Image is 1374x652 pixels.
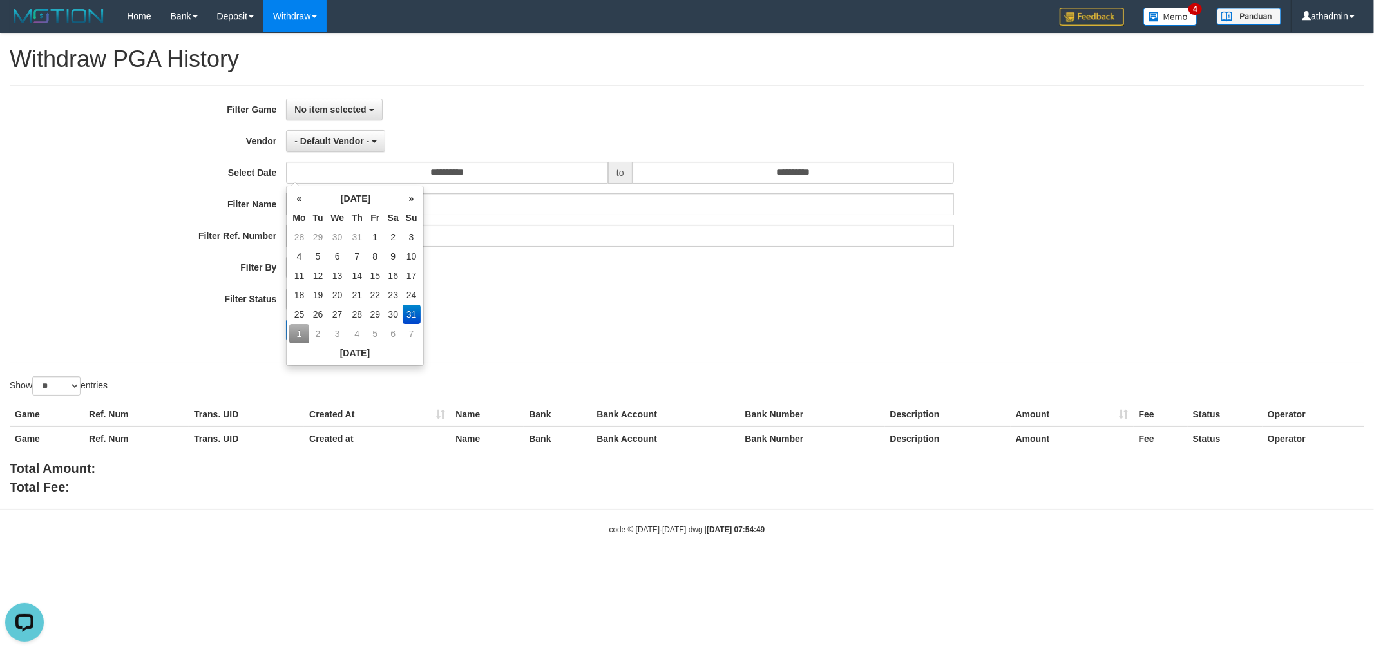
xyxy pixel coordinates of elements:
td: 27 [327,305,348,324]
td: 10 [403,247,421,266]
th: Ref. Num [84,427,189,450]
th: Status [1188,403,1263,427]
td: 8 [367,247,384,266]
b: Total Fee: [10,480,70,494]
th: We [327,208,348,227]
th: Bank Account [591,427,739,450]
th: Bank Number [739,427,884,450]
img: MOTION_logo.png [10,6,108,26]
td: 22 [367,285,384,305]
td: 4 [289,247,309,266]
td: 31 [348,227,367,247]
td: 15 [367,266,384,285]
th: Operator [1263,427,1364,450]
td: 12 [309,266,327,285]
td: 28 [348,305,367,324]
td: 3 [403,227,421,247]
td: 31 [403,305,421,324]
td: 5 [367,324,384,343]
th: Fr [367,208,384,227]
td: 4 [348,324,367,343]
th: Description [885,427,1011,450]
th: Name [450,403,524,427]
select: Showentries [32,376,81,396]
td: 2 [384,227,403,247]
th: Bank Number [739,403,884,427]
th: Amount [1011,427,1134,450]
img: panduan.png [1217,8,1281,25]
b: Total Amount: [10,461,95,475]
img: Feedback.jpg [1060,8,1124,26]
td: 18 [289,285,309,305]
th: Mo [289,208,309,227]
th: [DATE] [289,343,420,363]
td: 3 [327,324,348,343]
th: [DATE] [309,189,403,208]
td: 1 [289,324,309,343]
th: Bank Account [591,403,739,427]
td: 16 [384,266,403,285]
td: 29 [309,227,327,247]
h1: Withdraw PGA History [10,46,1364,72]
th: Description [885,403,1011,427]
th: Th [348,208,367,227]
td: 28 [289,227,309,247]
button: No item selected [286,99,382,120]
td: 29 [367,305,384,324]
th: Tu [309,208,327,227]
th: Sa [384,208,403,227]
td: 6 [327,247,348,266]
td: 6 [384,324,403,343]
th: Amount [1011,403,1134,427]
td: 2 [309,324,327,343]
th: » [403,189,421,208]
span: No item selected [294,104,366,115]
td: 19 [309,285,327,305]
th: Operator [1263,403,1364,427]
img: Button%20Memo.svg [1143,8,1197,26]
td: 14 [348,266,367,285]
span: to [608,162,633,184]
td: 26 [309,305,327,324]
td: 30 [384,305,403,324]
th: Trans. UID [189,427,304,450]
th: Trans. UID [189,403,304,427]
td: 7 [403,324,421,343]
th: Created At [304,403,450,427]
td: 11 [289,266,309,285]
th: Game [10,403,84,427]
td: 17 [403,266,421,285]
td: 20 [327,285,348,305]
th: Name [450,427,524,450]
button: - Default Vendor - [286,130,385,152]
th: Fee [1134,427,1188,450]
th: Bank [524,427,591,450]
small: code © [DATE]-[DATE] dwg | [609,525,765,534]
td: 1 [367,227,384,247]
th: Created at [304,427,450,450]
label: Show entries [10,376,108,396]
td: 25 [289,305,309,324]
th: Su [403,208,421,227]
td: 24 [403,285,421,305]
strong: [DATE] 07:54:49 [707,525,765,534]
span: 4 [1188,3,1202,15]
th: Status [1188,427,1263,450]
td: 30 [327,227,348,247]
td: 7 [348,247,367,266]
td: 21 [348,285,367,305]
td: 23 [384,285,403,305]
th: « [289,189,309,208]
th: Game [10,427,84,450]
span: - Default Vendor - [294,136,369,146]
th: Bank [524,403,591,427]
button: Open LiveChat chat widget [5,5,44,44]
th: Ref. Num [84,403,189,427]
th: Fee [1134,403,1188,427]
td: 5 [309,247,327,266]
td: 9 [384,247,403,266]
td: 13 [327,266,348,285]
